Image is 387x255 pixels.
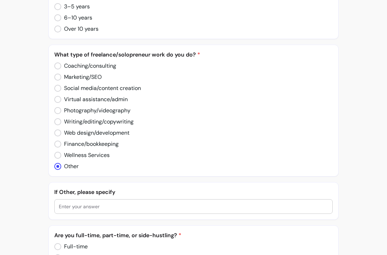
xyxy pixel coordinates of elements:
[54,59,123,73] input: Coaching/consulting
[54,240,93,254] input: Full-time
[54,115,140,129] input: Writing/editing/copywriting
[54,137,125,151] input: Finance/bookkeeping
[59,203,328,210] input: Enter your answer
[54,231,333,240] p: Are you full-time, part-time, or side-hustling?
[54,92,133,106] input: Virtual assistance/admin
[54,188,333,196] p: If Other, please specify
[54,148,116,162] input: Wellness Services
[54,51,333,59] p: What type of freelance/solopreneur work do you do?
[54,70,108,84] input: Marketing/SEO
[54,22,104,36] input: Over 10 years
[54,126,136,140] input: Web design/development
[54,81,148,95] input: Social media/content creation
[54,104,136,118] input: Photography/videography
[54,11,98,25] input: 6–10 years
[54,159,85,173] input: Other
